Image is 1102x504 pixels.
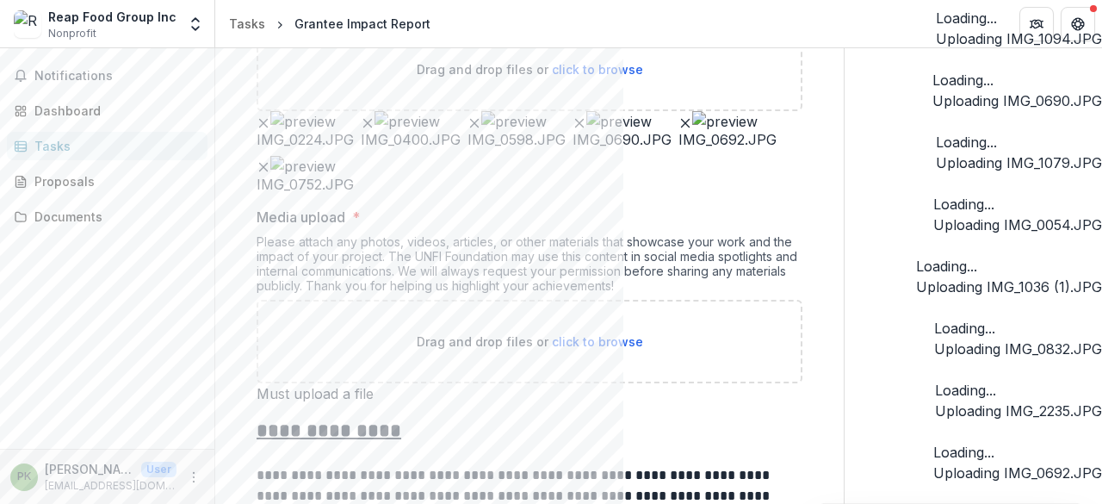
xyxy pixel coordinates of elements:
[257,177,354,193] span: IMG_0752.JPG
[257,234,802,300] div: Please attach any photos, videos, articles, or other materials that showcase your work and the im...
[467,111,481,132] button: Remove File
[467,132,566,148] span: IMG_0598.JPG
[7,132,207,160] a: Tasks
[257,111,354,148] div: Remove FilepreviewIMG_0224.JPG
[573,132,672,148] span: IMG_0690.JPG
[270,156,336,177] img: preview
[45,460,134,478] p: [PERSON_NAME]
[222,11,272,36] a: Tasks
[141,462,176,477] p: User
[34,172,194,190] div: Proposals
[257,207,345,227] p: Media upload
[1019,7,1054,41] button: Partners
[183,7,207,41] button: Open entity switcher
[678,111,777,148] div: Remove FilepreviewIMG_0692.JPG
[34,208,194,226] div: Documents
[183,467,204,488] button: More
[48,26,96,41] span: Nonprofit
[45,478,176,494] p: [EMAIL_ADDRESS][DOMAIN_NAME]
[1061,7,1095,41] button: Get Help
[552,334,643,349] span: click to browse
[692,111,758,132] img: preview
[257,156,354,193] div: Remove FilepreviewIMG_0752.JPG
[294,15,430,33] div: Grantee Impact Report
[34,102,194,120] div: Dashboard
[222,11,437,36] nav: breadcrumb
[573,111,672,148] div: Remove FilepreviewIMG_0690.JPG
[34,137,194,155] div: Tasks
[417,333,643,351] p: Drag and drop files or
[14,10,41,38] img: Reap Food Group Inc
[361,111,375,132] button: Remove File
[481,111,547,132] img: preview
[7,96,207,125] a: Dashboard
[257,156,270,177] button: Remove File
[270,111,336,132] img: preview
[552,62,643,77] span: click to browse
[229,15,265,33] div: Tasks
[257,383,802,404] div: Must upload a file
[34,69,201,84] span: Notifications
[573,111,586,132] button: Remove File
[361,132,461,148] span: IMG_0400.JPG
[17,471,31,482] div: Philip Kauth
[7,202,207,231] a: Documents
[678,132,777,148] span: IMG_0692.JPG
[375,111,440,132] img: preview
[7,167,207,196] a: Proposals
[586,111,652,132] img: preview
[417,60,643,78] p: Drag and drop files or
[361,111,461,148] div: Remove FilepreviewIMG_0400.JPG
[7,62,207,90] button: Notifications
[257,111,270,132] button: Remove File
[257,132,354,148] span: IMG_0224.JPG
[678,111,692,132] button: Remove File
[467,111,566,148] div: Remove FilepreviewIMG_0598.JPG
[48,8,176,26] div: Reap Food Group Inc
